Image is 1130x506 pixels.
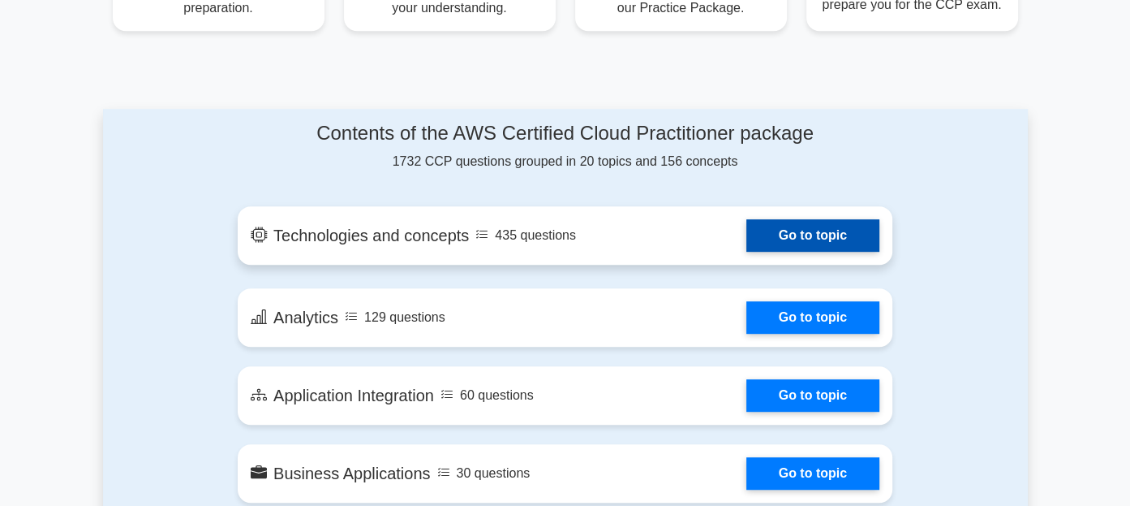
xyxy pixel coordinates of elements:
a: Go to topic [746,457,879,490]
a: Go to topic [746,379,879,412]
a: Go to topic [746,301,879,334]
a: Go to topic [746,219,879,252]
h4: Contents of the AWS Certified Cloud Practitioner package [238,122,892,145]
div: 1732 CCP questions grouped in 20 topics and 156 concepts [238,122,892,171]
